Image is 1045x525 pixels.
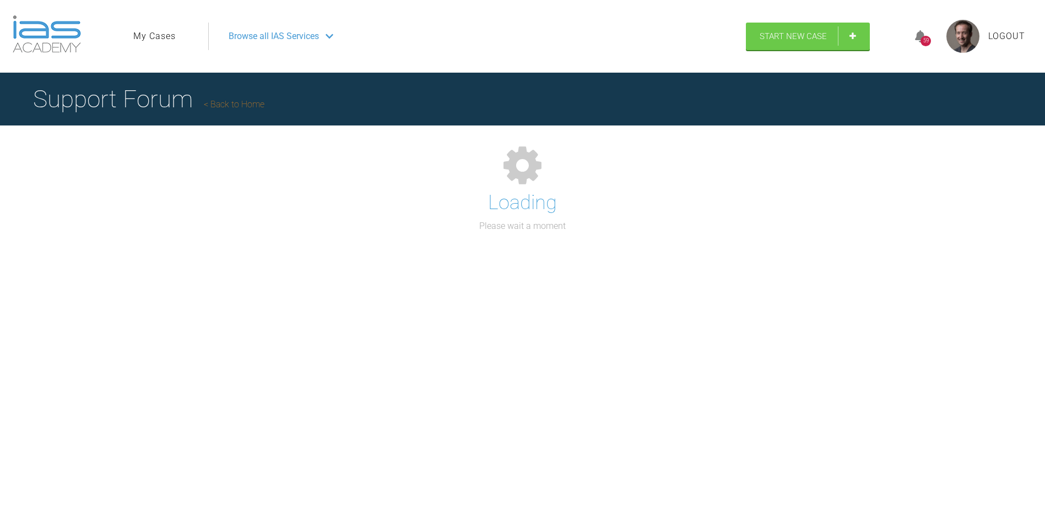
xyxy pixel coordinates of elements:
[13,15,81,53] img: logo-light.3e3ef733.png
[479,219,566,233] p: Please wait a moment
[988,29,1025,43] a: Logout
[33,80,264,118] h1: Support Forum
[488,187,557,219] h1: Loading
[204,99,264,110] a: Back to Home
[760,31,827,41] span: Start New Case
[133,29,176,43] a: My Cases
[746,23,870,50] a: Start New Case
[921,36,931,46] div: 59
[946,20,979,53] img: profile.png
[229,29,319,43] span: Browse all IAS Services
